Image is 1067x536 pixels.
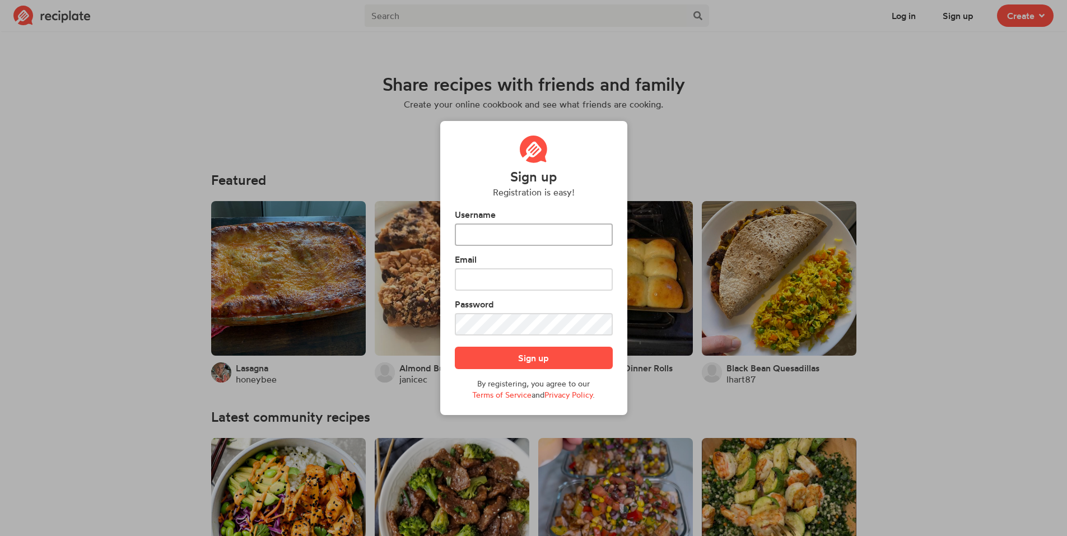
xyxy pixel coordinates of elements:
[510,169,557,184] h4: Sign up
[455,347,613,369] button: Sign up
[455,208,613,221] label: Username
[493,187,575,198] h6: Registration is easy!
[520,136,548,164] img: Reciplate
[472,390,532,399] a: Terms of Service
[544,390,593,399] a: Privacy Policy
[455,253,613,266] label: Email
[455,297,613,311] label: Password
[455,378,613,400] p: By registering, you agree to our and .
